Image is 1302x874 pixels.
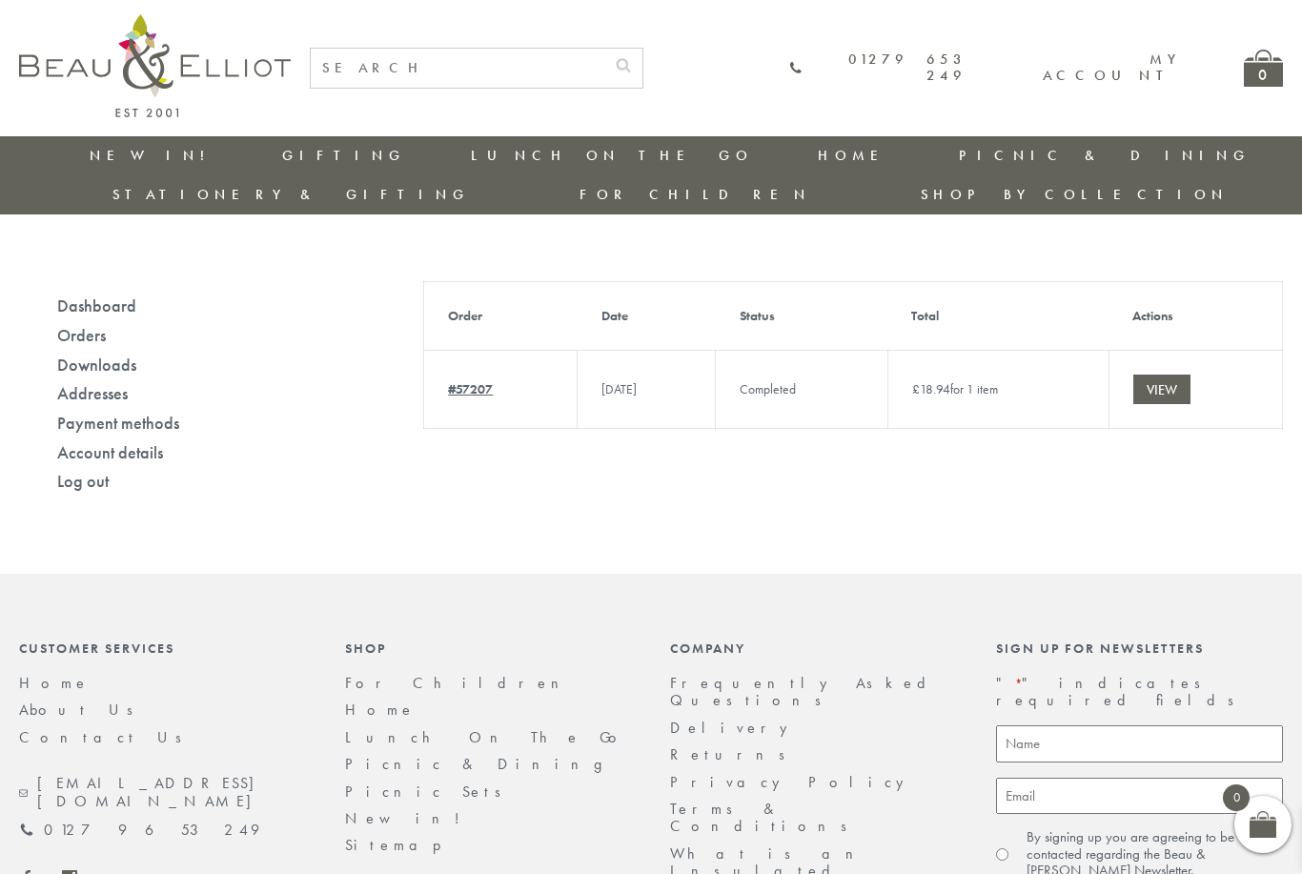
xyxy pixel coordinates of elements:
[19,822,259,839] a: 01279 653 249
[345,754,621,774] a: Picnic & Dining
[112,185,470,204] a: Stationery & Gifting
[448,307,482,324] span: Order
[670,718,798,738] a: Delivery
[57,470,109,492] a: Log out
[789,51,966,85] a: 01279 653 249
[601,307,628,324] span: Date
[1244,50,1283,87] a: 0
[670,673,938,710] a: Frequently Asked Questions
[311,49,604,88] input: SEARCH
[996,675,1284,710] p: " " indicates required fields
[345,808,474,828] a: New in!
[345,835,467,855] a: Sitemap
[57,382,128,404] a: Addresses
[19,640,307,656] div: Customer Services
[19,14,291,117] img: logo
[716,351,888,429] td: Completed
[887,351,1109,429] td: for 1 item
[57,354,136,376] a: Downloads
[912,381,950,397] span: 18.94
[670,744,798,764] a: Returns
[996,725,1284,762] input: Name
[959,146,1251,165] a: Picnic & Dining
[921,185,1229,204] a: Shop by collection
[282,146,406,165] a: Gifting
[818,146,894,165] a: Home
[996,640,1284,656] div: Sign up for newsletters
[580,185,811,204] a: For Children
[345,727,628,747] a: Lunch On The Go
[912,381,920,397] span: £
[19,700,146,720] a: About Us
[19,673,90,693] a: Home
[90,146,217,165] a: New in!
[19,775,307,810] a: [EMAIL_ADDRESS][DOMAIN_NAME]
[345,782,514,802] a: Picnic Sets
[670,799,860,836] a: Terms & Conditions
[448,380,493,397] a: View order number 57207
[345,673,574,693] a: For Children
[740,307,775,324] span: Status
[57,295,136,316] a: Dashboard
[345,700,416,720] a: Home
[911,307,939,324] span: Total
[1133,375,1190,404] a: View order 57207
[57,324,106,346] a: Orders
[1223,784,1250,811] span: 0
[1043,50,1177,85] a: My account
[601,381,637,397] time: [DATE]
[57,412,179,434] a: Payment methods
[57,441,163,463] a: Account details
[345,640,633,656] div: Shop
[1132,307,1173,324] span: Actions
[670,772,914,792] a: Privacy Policy
[471,146,753,165] a: Lunch On The Go
[670,640,958,656] div: Company
[996,778,1284,815] input: Email
[19,727,194,747] a: Contact Us
[19,281,398,507] nav: Account pages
